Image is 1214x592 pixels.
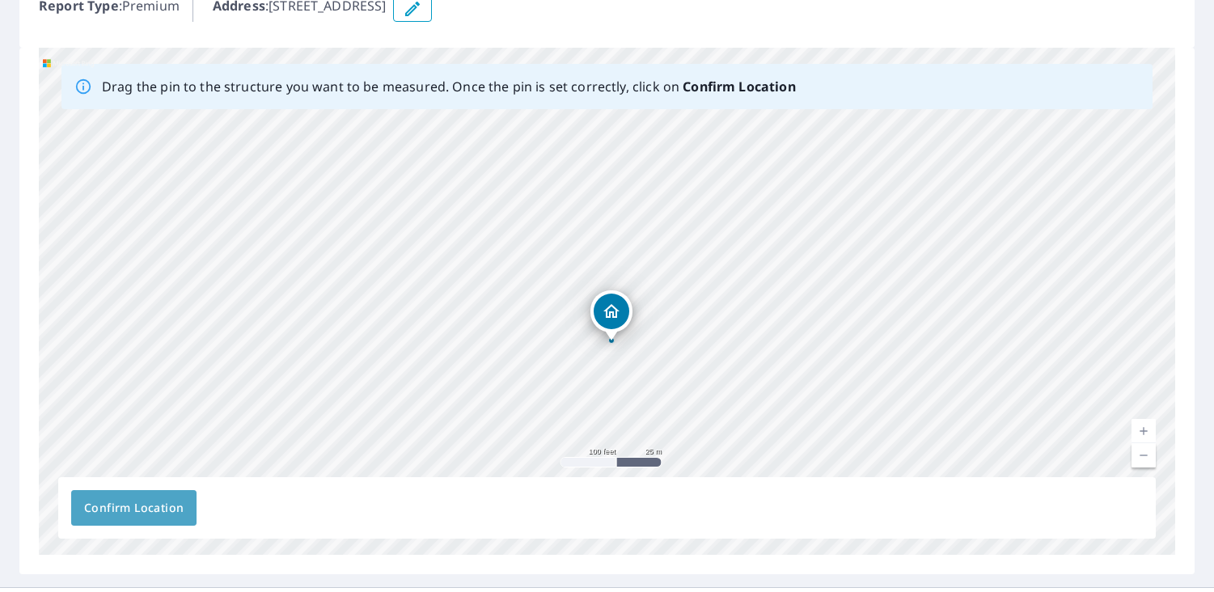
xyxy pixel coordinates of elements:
span: Confirm Location [84,498,184,518]
b: Confirm Location [683,78,795,95]
a: Current Level 18, Zoom In [1132,419,1156,443]
a: Current Level 18, Zoom Out [1132,443,1156,467]
button: Confirm Location [71,490,197,526]
div: Dropped pin, building 1, Residential property, 3304 Shasta Dam Blvd Shasta Lake, CA 96019 [590,290,632,340]
p: Drag the pin to the structure you want to be measured. Once the pin is set correctly, click on [102,77,796,96]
